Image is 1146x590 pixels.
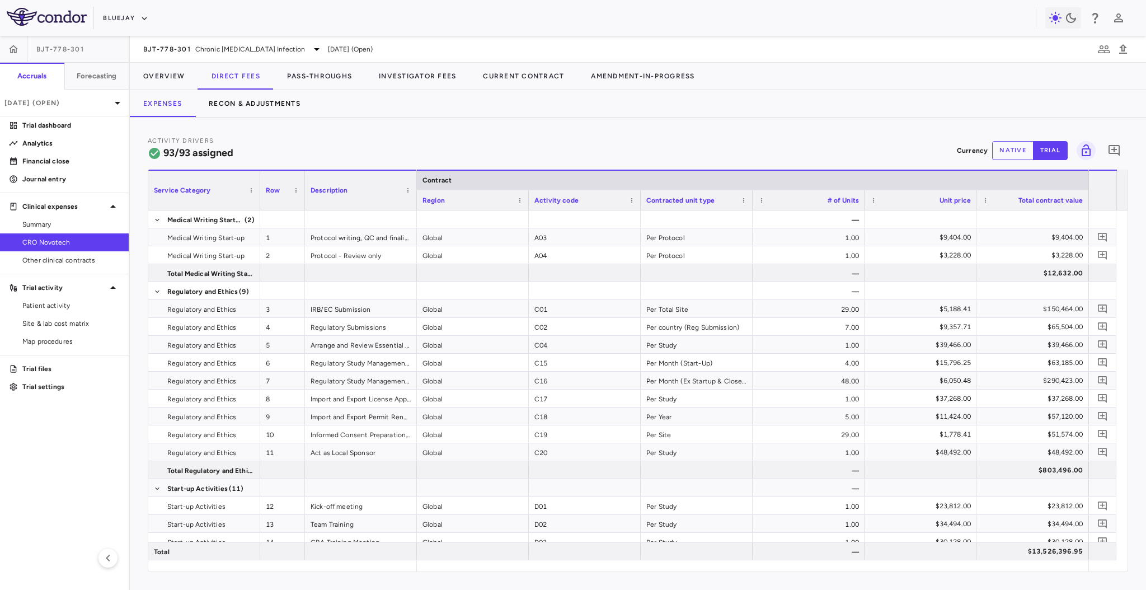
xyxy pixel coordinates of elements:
span: Regulatory and Ethics [167,283,238,301]
div: 8 [260,390,305,407]
div: 29.00 [753,425,865,443]
div: $9,404.00 [875,228,971,246]
svg: Add comment [1097,321,1108,332]
div: $12,632.00 [987,264,1083,282]
img: logo-full-SnFGN8VE.png [7,8,87,26]
div: 12 [260,497,305,514]
div: 1.00 [753,390,865,407]
div: 2 [260,246,305,264]
svg: Add comment [1097,500,1108,511]
div: 10 [260,425,305,443]
div: Global [417,228,529,246]
span: Region [422,196,445,204]
div: Import and Export Permit Renewals [305,408,417,425]
div: Per Study [641,336,753,353]
span: Start-up Activities [167,516,226,533]
span: Other clinical contracts [22,255,120,265]
span: Regulatory and Ethics [167,426,236,444]
div: Global [417,300,529,317]
div: 5 [260,336,305,353]
div: Regulatory Submissions [305,318,417,335]
div: $11,424.00 [875,408,971,425]
span: Total [154,543,170,561]
div: 14 [260,533,305,550]
div: A04 [529,246,641,264]
div: $34,494.00 [875,515,971,533]
button: Recon & Adjustments [195,90,314,117]
svg: Add comment [1097,303,1108,314]
div: $3,228.00 [987,246,1083,264]
div: Per Protocol [641,228,753,246]
span: Start-up Activities [167,533,226,551]
button: Add comment [1095,230,1110,245]
div: $37,268.00 [987,390,1083,408]
span: Site & lab cost matrix [22,319,120,329]
div: Per Total Site [641,300,753,317]
div: Global [417,425,529,443]
span: Regulatory and Ethics [167,354,236,372]
span: Regulatory and Ethics [167,390,236,408]
button: Add comment [1095,409,1110,424]
button: Direct Fees [198,63,274,90]
button: Add comment [1105,141,1124,160]
div: Global [417,533,529,550]
div: $37,268.00 [875,390,971,408]
span: BJT-778-301 [36,45,84,54]
div: C16 [529,372,641,389]
div: $48,492.00 [987,443,1083,461]
div: $34,494.00 [987,515,1083,533]
h6: Accruals [17,71,46,81]
p: Currency [957,146,988,156]
button: Add comment [1095,427,1110,442]
div: $48,492.00 [875,443,971,461]
button: Add comment [1095,319,1110,334]
span: Contract [422,176,452,184]
div: D02 [529,515,641,532]
div: $23,812.00 [987,497,1083,515]
div: 1.00 [753,515,865,532]
button: Add comment [1095,337,1110,352]
div: $5,188.41 [875,300,971,318]
div: $9,404.00 [987,228,1083,246]
span: (11) [229,480,244,498]
div: Regulatory Study Management and Oversight (Start-up) [305,354,417,371]
button: Add comment [1095,247,1110,263]
div: C04 [529,336,641,353]
span: CRO Novotech [22,237,120,247]
span: Service Category [154,186,210,194]
p: Journal entry [22,174,120,184]
button: Add comment [1095,373,1110,388]
svg: Add comment [1097,393,1108,404]
span: Description [311,186,348,194]
span: Total contract value [1018,196,1083,204]
div: — [753,461,865,479]
span: (2) [245,211,255,229]
div: Global [417,408,529,425]
div: C17 [529,390,641,407]
div: $803,496.00 [987,461,1083,479]
div: $9,357.71 [875,318,971,336]
div: Per Study [641,497,753,514]
div: $15,796.25 [875,354,971,372]
div: Global [417,443,529,461]
div: 5.00 [753,408,865,425]
span: Start-up Activities [167,498,226,516]
span: Regulatory and Ethics [167,336,236,354]
svg: Add comment [1097,357,1108,368]
div: $290,423.00 [987,372,1083,390]
div: $39,466.00 [987,336,1083,354]
button: Current Contract [469,63,577,90]
button: Add comment [1095,444,1110,460]
div: D01 [529,497,641,514]
div: Per Study [641,515,753,532]
svg: Add comment [1097,518,1108,529]
div: $65,504.00 [987,318,1083,336]
div: Regulatory Study Management and Oversight (Recruitment, Treatment & Follow-up) [305,372,417,389]
div: Protocol writing, QC and finalisation (excluding protocol synopsis) [305,228,417,246]
span: [DATE] (Open) [328,44,373,54]
p: Trial dashboard [22,120,120,130]
button: Add comment [1095,391,1110,406]
p: Clinical expenses [22,202,106,212]
p: Financial close [22,156,120,166]
span: Activity code [534,196,579,204]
